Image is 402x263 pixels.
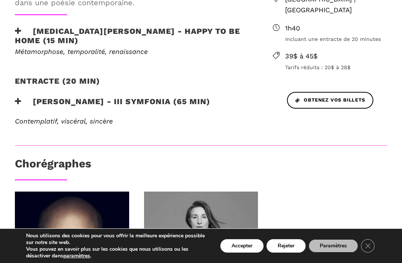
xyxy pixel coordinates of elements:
[15,157,91,176] h3: Chorégraphes
[15,97,210,115] h3: [PERSON_NAME] - III Symfonia (65 min)
[285,51,387,62] span: 39$ à 45$
[285,63,387,71] span: Tarifs réduits : 20$ à 28$
[220,239,264,253] button: Accepter
[287,92,373,109] a: Obtenez vos billets
[63,253,90,259] button: paramètres
[309,239,358,253] button: Paramètres
[285,35,387,43] span: Incluant une entracte de 20 minutes
[26,232,207,246] p: Nous utilisons des cookies pour vous offrir la meilleure expérience possible sur notre site web.
[267,239,306,253] button: Rejeter
[285,23,387,34] span: 1h40
[15,117,113,125] span: Contemplatif, viscéral, sincère
[295,96,365,104] span: Obtenez vos billets
[361,239,374,253] button: Close GDPR Cookie Banner
[15,48,148,55] span: Métamorphose, temporalité, renaissance
[15,26,249,45] h3: [MEDICAL_DATA][PERSON_NAME] - Happy to be home (15 min)
[15,76,100,95] h2: Entracte (20 min)
[26,246,207,259] p: Vous pouvez en savoir plus sur les cookies que nous utilisons ou les désactiver dans .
